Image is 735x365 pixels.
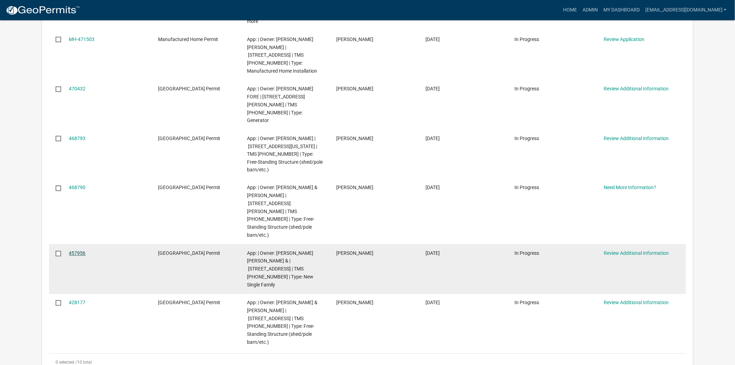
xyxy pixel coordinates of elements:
[247,136,323,173] span: App: | Owner: Andrew Hatcher | 111 FLORIDA DR | TMS 038-39-01-003 | Type: Free-Standing Structure...
[643,3,729,17] a: [EMAIL_ADDRESS][DOMAIN_NAME]
[515,251,539,256] span: In Progress
[515,36,539,42] span: In Progress
[158,86,220,91] span: Jasper County Building Permit
[604,136,669,141] a: Review Additional Information
[247,185,318,238] span: App: | Owner: NAGEL MARIANNE & THERESA JTWROS | 820 STRAWBERRY HILL RD | TMS 083-00-06-082 | Type...
[336,86,373,91] span: Kenneth Nichols
[247,251,314,288] span: App: | Owner: POSTON SAMUEL RICHARD & | 19288 Grays Hwy | TMS 053-00-04-025 | Type: New Single Fa...
[336,36,373,42] span: WILLIAM STOCKTON
[158,300,220,306] span: Jasper County Building Permit
[426,300,440,306] span: 05/29/2025
[515,185,539,190] span: In Progress
[604,300,669,306] a: Review Additional Information
[604,251,669,256] a: Review Additional Information
[69,300,85,306] a: 428177
[247,300,318,345] span: App: | Owner: SCOTT CHAD T & MICHELLE | 149 SHADY OAKS CIR | TMS 039-00-06-220 | Type: Free-Stand...
[336,300,373,306] span: Chad Scott
[56,360,77,365] span: 0 selected /
[426,185,440,190] span: 08/25/2025
[604,36,644,42] a: Review Application
[69,251,85,256] a: 457956
[336,185,373,190] span: Geromy Criswell
[158,36,218,42] span: Manufactured Home Permit
[69,86,85,91] a: 470432
[426,251,440,256] span: 08/01/2025
[247,86,314,123] span: App: | Owner: ALLEN SUSAN FORE | 114 TICKTON HALL LN | TMS 096-12-00-024 | Type: Generator
[69,185,85,190] a: 468790
[515,300,539,306] span: In Progress
[604,86,669,91] a: Review Additional Information
[158,251,220,256] span: Jasper County Building Permit
[426,36,440,42] span: 08/30/2025
[158,136,220,141] span: Jasper County Building Permit
[515,86,539,91] span: In Progress
[515,136,539,141] span: In Progress
[158,185,220,190] span: Jasper County Building Permit
[426,136,440,141] span: 08/25/2025
[336,136,373,141] span: Andrew Hatcher
[247,36,317,74] span: App: | Owner: WILLIAM DAVID STOCKTON | 396 STOCK FARM RD | TMS 060-00-04-001 | Type: Manufactured...
[601,3,643,17] a: My Dashboard
[580,3,601,17] a: Admin
[69,36,94,42] a: MH-471503
[604,185,656,190] a: Need More Information?
[69,136,85,141] a: 468793
[426,86,440,91] span: 08/28/2025
[336,251,373,256] span: Jennifer Owens
[560,3,580,17] a: Home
